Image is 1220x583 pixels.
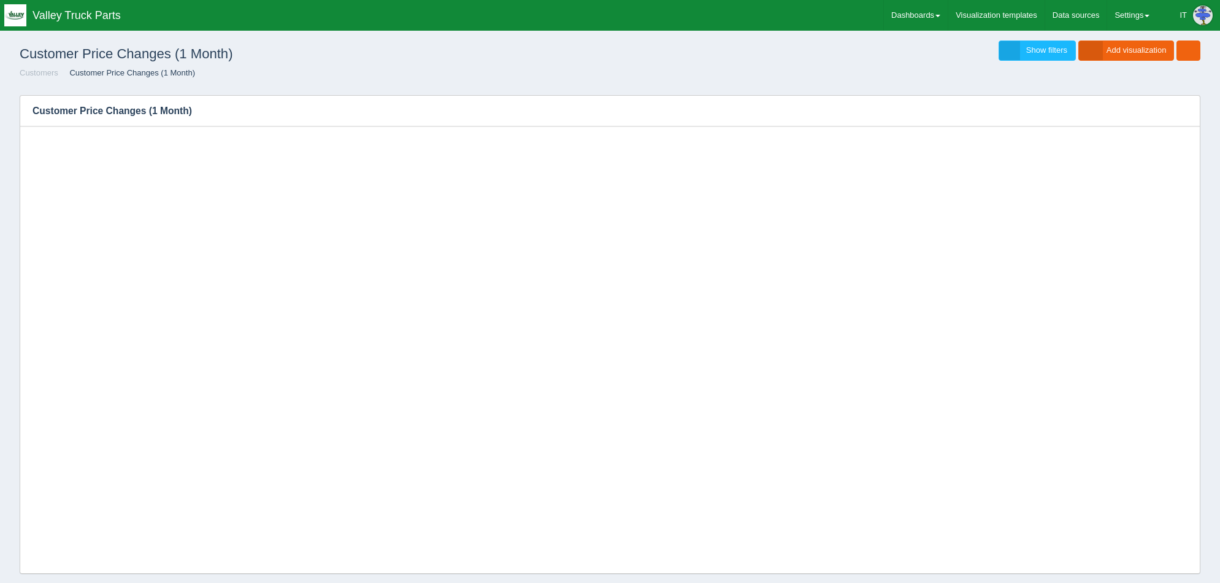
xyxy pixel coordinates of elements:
[1180,3,1187,28] div: IT
[1078,41,1175,61] a: Add visualization
[4,4,26,26] img: q1blfpkbivjhsugxdrfq.png
[60,68,194,79] li: Customer Price Changes (1 Month)
[20,41,610,68] h1: Customer Price Changes (1 Month)
[999,41,1076,61] a: Show filters
[20,68,58,77] a: Customers
[33,9,121,21] span: Valley Truck Parts
[20,96,1181,126] h3: Customer Price Changes (1 Month)
[1193,6,1213,25] img: Profile Picture
[1026,45,1067,55] span: Show filters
